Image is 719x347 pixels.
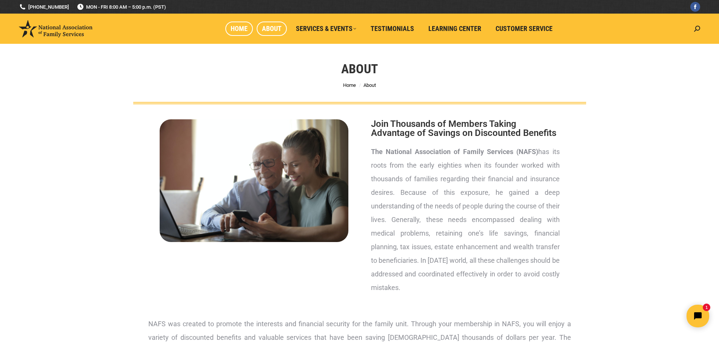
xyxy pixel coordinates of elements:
[371,145,560,295] p: has its roots from the early eighties when its founder worked with thousands of families regardin...
[341,60,378,77] h1: About
[231,25,248,33] span: Home
[690,2,700,12] a: Facebook page opens in new window
[160,119,348,242] img: About National Association of Family Services
[371,25,414,33] span: Testimonials
[262,25,282,33] span: About
[77,3,166,11] span: MON - FRI 8:00 AM – 5:00 p.m. (PST)
[586,298,716,334] iframe: Tidio Chat
[496,25,553,33] span: Customer Service
[371,119,560,137] h2: Join Thousands of Members Taking Advantage of Savings on Discounted Benefits
[225,22,253,36] a: Home
[428,25,481,33] span: Learning Center
[343,82,356,88] a: Home
[490,22,558,36] a: Customer Service
[296,25,356,33] span: Services & Events
[19,3,69,11] a: [PHONE_NUMBER]
[363,82,376,88] span: About
[371,148,539,156] strong: The National Association of Family Services (NAFS)
[423,22,487,36] a: Learning Center
[19,20,92,37] img: National Association of Family Services
[365,22,419,36] a: Testimonials
[257,22,287,36] a: About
